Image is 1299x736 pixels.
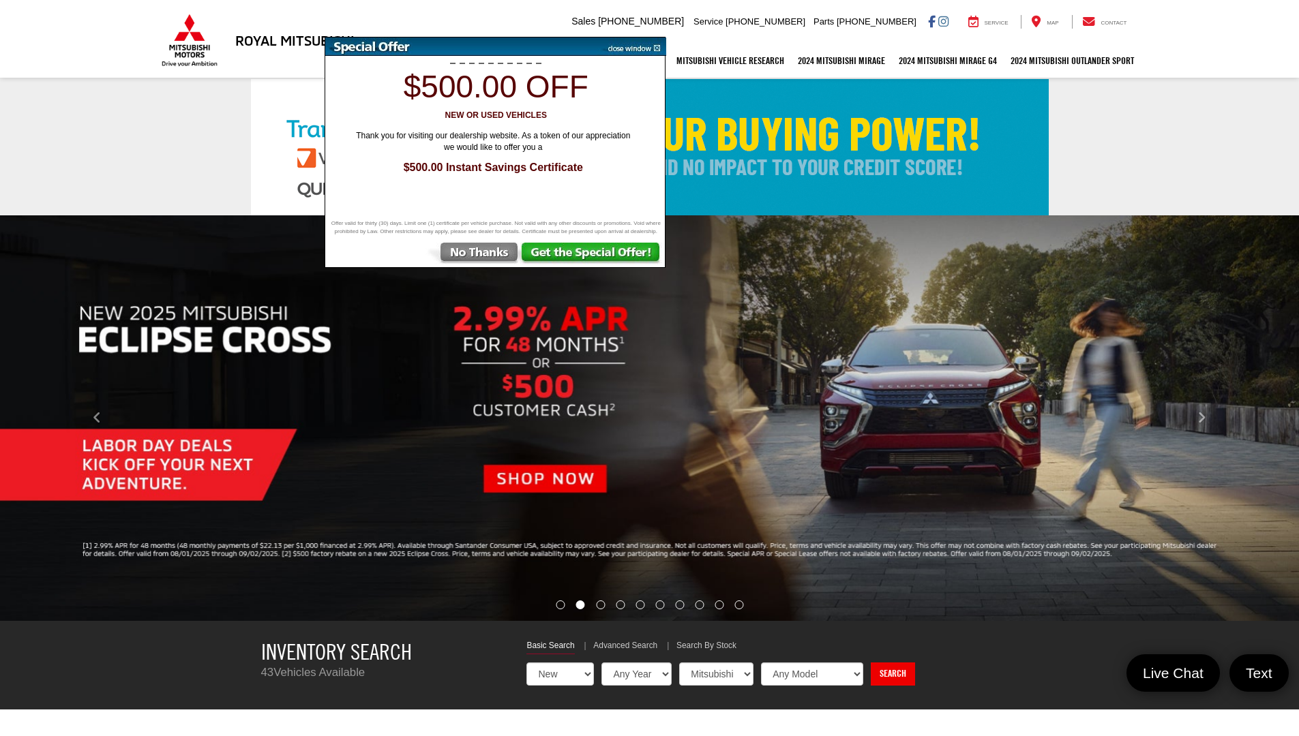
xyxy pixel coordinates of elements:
[251,79,1049,215] img: Check Your Buying Power
[340,160,646,176] span: $500.00 Instant Savings Certificate
[1104,243,1299,594] button: Click to view next picture.
[958,15,1019,29] a: Service
[1126,654,1220,692] a: Live Chat
[1239,664,1279,682] span: Text
[1229,654,1289,692] a: Text
[597,37,666,56] img: close window
[695,600,704,609] li: Go to slide number 8.
[1101,20,1126,26] span: Contact
[576,600,585,609] li: Go to slide number 2.
[675,600,684,609] li: Go to slide number 7.
[346,130,640,153] span: Thank you for visiting our dealership website. As a token of our appreciation we would like to of...
[571,16,595,27] span: Sales
[601,662,672,686] select: Choose Year from the dropdown
[333,70,659,104] h1: $500.00 off
[726,16,805,27] span: [PHONE_NUMBER]
[636,600,645,609] li: Go to slide number 5.
[761,662,863,686] select: Choose Model from the dropdown
[892,44,1004,78] a: 2024 Mitsubishi Mirage G4
[985,20,1009,26] span: Service
[593,640,657,654] a: Advanced Search
[597,600,606,609] li: Go to slide number 3.
[261,666,274,679] span: 43
[679,662,753,686] select: Choose Make from the dropdown
[791,44,892,78] a: 2024 Mitsubishi Mirage
[325,37,598,56] img: Special Offer
[1072,15,1137,29] a: Contact
[556,600,565,609] li: Go to slide number 1.
[693,16,723,27] span: Service
[1004,44,1141,78] a: 2024 Mitsubishi Outlander SPORT
[261,664,507,681] p: Vehicles Available
[261,640,507,664] h3: Inventory Search
[329,219,663,236] span: Offer valid for thirty (30) days. Limit one (1) certificate per vehicle purchase. Not valid with ...
[526,640,574,654] a: Basic Search
[425,243,520,267] img: No Thanks, Continue to Website
[235,33,355,48] h3: Royal Mitsubishi
[871,662,915,686] a: Search
[598,16,684,27] span: [PHONE_NUMBER]
[333,111,659,120] h3: New or Used Vehicles
[813,16,834,27] span: Parts
[655,600,664,609] li: Go to slide number 6.
[670,44,791,78] a: Mitsubishi Vehicle Research
[1047,20,1058,26] span: Map
[1021,15,1069,29] a: Map
[928,16,936,27] a: Facebook: Click to visit our Facebook page
[715,600,723,609] li: Go to slide number 9.
[1136,664,1210,682] span: Live Chat
[938,16,949,27] a: Instagram: Click to visit our Instagram page
[676,640,736,654] a: Search By Stock
[526,662,594,686] select: Choose Vehicle Condition from the dropdown
[837,16,916,27] span: [PHONE_NUMBER]
[159,14,220,67] img: Mitsubishi
[520,243,665,267] img: Get the Special Offer
[616,600,625,609] li: Go to slide number 4.
[734,600,743,609] li: Go to slide number 10.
